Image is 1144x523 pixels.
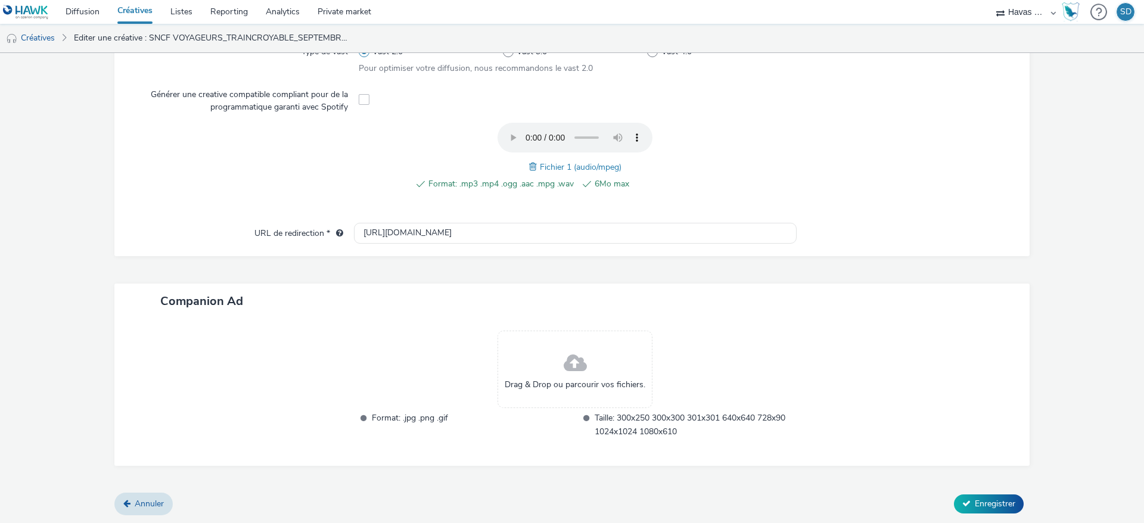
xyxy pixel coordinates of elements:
span: 6Mo max [595,177,740,191]
div: SD [1120,3,1131,21]
span: Annuler [135,498,164,509]
span: Fichier 1 (audio/mpeg) [540,161,621,173]
span: Taille: 300x250 300x300 301x301 640x640 728x90 1024x1024 1080x610 [595,411,797,438]
label: URL de redirection * [250,223,348,239]
button: Enregistrer [954,494,1024,513]
span: Format: .jpg .png .gif [372,411,574,438]
img: undefined Logo [3,5,49,20]
span: Pour optimiser votre diffusion, nous recommandons le vast 2.0 [359,63,593,74]
span: Drag & Drop ou parcourir vos fichiers. [505,379,645,391]
a: Hawk Academy [1062,2,1084,21]
label: Générer une creative compatible compliant pour de la programmatique garanti avec Spotify [136,84,353,113]
a: Annuler [114,493,173,515]
span: Enregistrer [975,498,1015,509]
a: Editer une créative : SNCF VOYAGEURS_TRAINCROYABLE_SEPTEMBRE2025_20s_DEEZER_1024x1024_TEASER GENE... [68,24,354,52]
div: L'URL de redirection sera utilisée comme URL de validation avec certains SSP et ce sera l'URL de ... [330,228,343,239]
input: url... [354,223,797,244]
img: audio [6,33,18,45]
span: Format: .mp3 .mp4 .ogg .aac .mpg .wav [428,177,574,191]
span: Companion Ad [160,293,243,309]
img: Hawk Academy [1062,2,1080,21]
